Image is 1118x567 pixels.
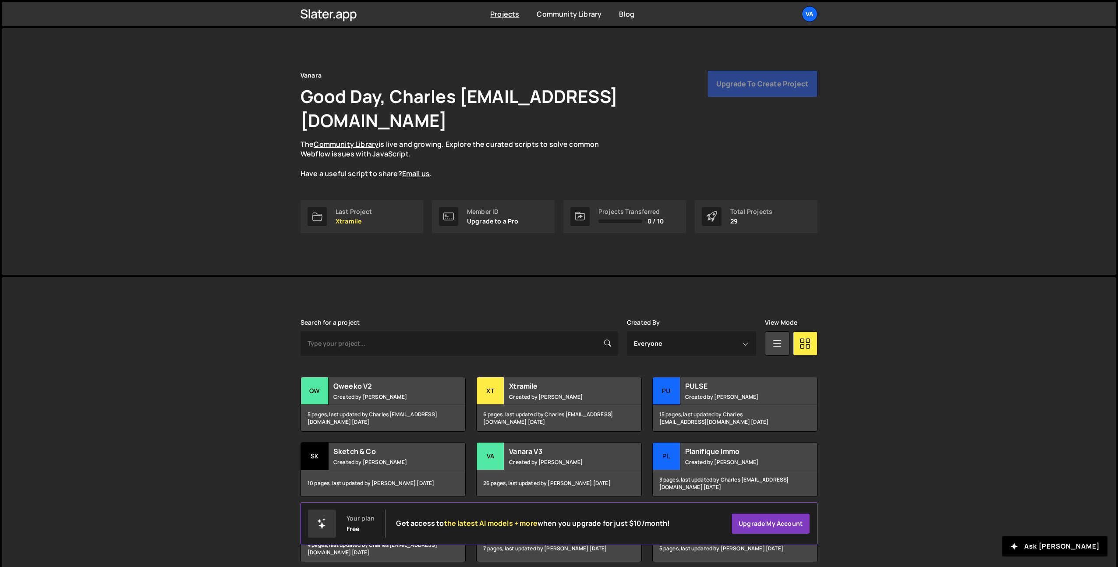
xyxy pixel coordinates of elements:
a: PU PULSE Created by [PERSON_NAME] 15 pages, last updated by Charles [EMAIL_ADDRESS][DOMAIN_NAME] ... [652,377,817,432]
div: Projects Transferred [598,208,664,215]
h1: Good Day, Charles [EMAIL_ADDRESS][DOMAIN_NAME] [301,84,739,132]
h2: Planifique Immo [685,447,791,456]
a: Pl Planifique Immo Created by [PERSON_NAME] 3 pages, last updated by Charles [EMAIL_ADDRESS][DOMA... [652,442,817,497]
div: Va [477,443,504,470]
h2: Qweeko V2 [333,381,439,391]
p: 29 [730,218,772,225]
h2: PULSE [685,381,791,391]
a: Va Vanara V3 Created by [PERSON_NAME] 26 pages, last updated by [PERSON_NAME] [DATE] [476,442,641,497]
div: 6 pages, last updated by Charles [EMAIL_ADDRESS][DOMAIN_NAME] [DATE] [477,405,641,431]
div: 5 pages, last updated by [PERSON_NAME] [DATE] [653,535,817,562]
div: 4 pages, last updated by Charles [EMAIL_ADDRESS][DOMAIN_NAME] [DATE] [301,535,465,562]
div: Member ID [467,208,519,215]
div: Vanara [301,70,322,81]
label: Search for a project [301,319,360,326]
div: 7 pages, last updated by [PERSON_NAME] [DATE] [477,535,641,562]
a: Sk Sketch & Co Created by [PERSON_NAME] 10 pages, last updated by [PERSON_NAME] [DATE] [301,442,466,497]
p: Xtramile [336,218,372,225]
label: Created By [627,319,660,326]
div: 10 pages, last updated by [PERSON_NAME] [DATE] [301,470,465,496]
div: Last Project [336,208,372,215]
div: 15 pages, last updated by Charles [EMAIL_ADDRESS][DOMAIN_NAME] [DATE] [653,405,817,431]
a: Upgrade my account [731,513,810,534]
h2: Xtramile [509,381,615,391]
small: Created by [PERSON_NAME] [685,458,791,466]
div: Pl [653,443,680,470]
a: Email us [402,169,430,178]
div: Xt [477,377,504,405]
div: 26 pages, last updated by [PERSON_NAME] [DATE] [477,470,641,496]
p: Upgrade to a Pro [467,218,519,225]
button: Ask [PERSON_NAME] [1002,536,1107,556]
a: Community Library [314,139,379,149]
small: Created by [PERSON_NAME] [685,393,791,400]
label: View Mode [765,319,797,326]
div: Free [347,525,360,532]
small: Created by [PERSON_NAME] [509,458,615,466]
a: Va [802,6,817,22]
small: Created by [PERSON_NAME] [509,393,615,400]
div: Sk [301,443,329,470]
small: Created by [PERSON_NAME] [333,393,439,400]
div: Qw [301,377,329,405]
h2: Vanara V3 [509,447,615,456]
div: Your plan [347,515,375,522]
input: Type your project... [301,331,618,356]
p: The is live and growing. Explore the curated scripts to solve common Webflow issues with JavaScri... [301,139,616,179]
a: Qw Qweeko V2 Created by [PERSON_NAME] 5 pages, last updated by Charles [EMAIL_ADDRESS][DOMAIN_NAM... [301,377,466,432]
a: Xt Xtramile Created by [PERSON_NAME] 6 pages, last updated by Charles [EMAIL_ADDRESS][DOMAIN_NAME... [476,377,641,432]
a: Projects [490,9,519,19]
a: Community Library [537,9,601,19]
h2: Get access to when you upgrade for just $10/month! [396,519,670,528]
a: Blog [619,9,634,19]
div: 5 pages, last updated by Charles [EMAIL_ADDRESS][DOMAIN_NAME] [DATE] [301,405,465,431]
div: 3 pages, last updated by Charles [EMAIL_ADDRESS][DOMAIN_NAME] [DATE] [653,470,817,496]
small: Created by [PERSON_NAME] [333,458,439,466]
h2: Sketch & Co [333,447,439,456]
div: PU [653,377,680,405]
span: the latest AI models + more [444,518,538,528]
span: 0 / 10 [647,218,664,225]
a: Last Project Xtramile [301,200,423,233]
div: Total Projects [730,208,772,215]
